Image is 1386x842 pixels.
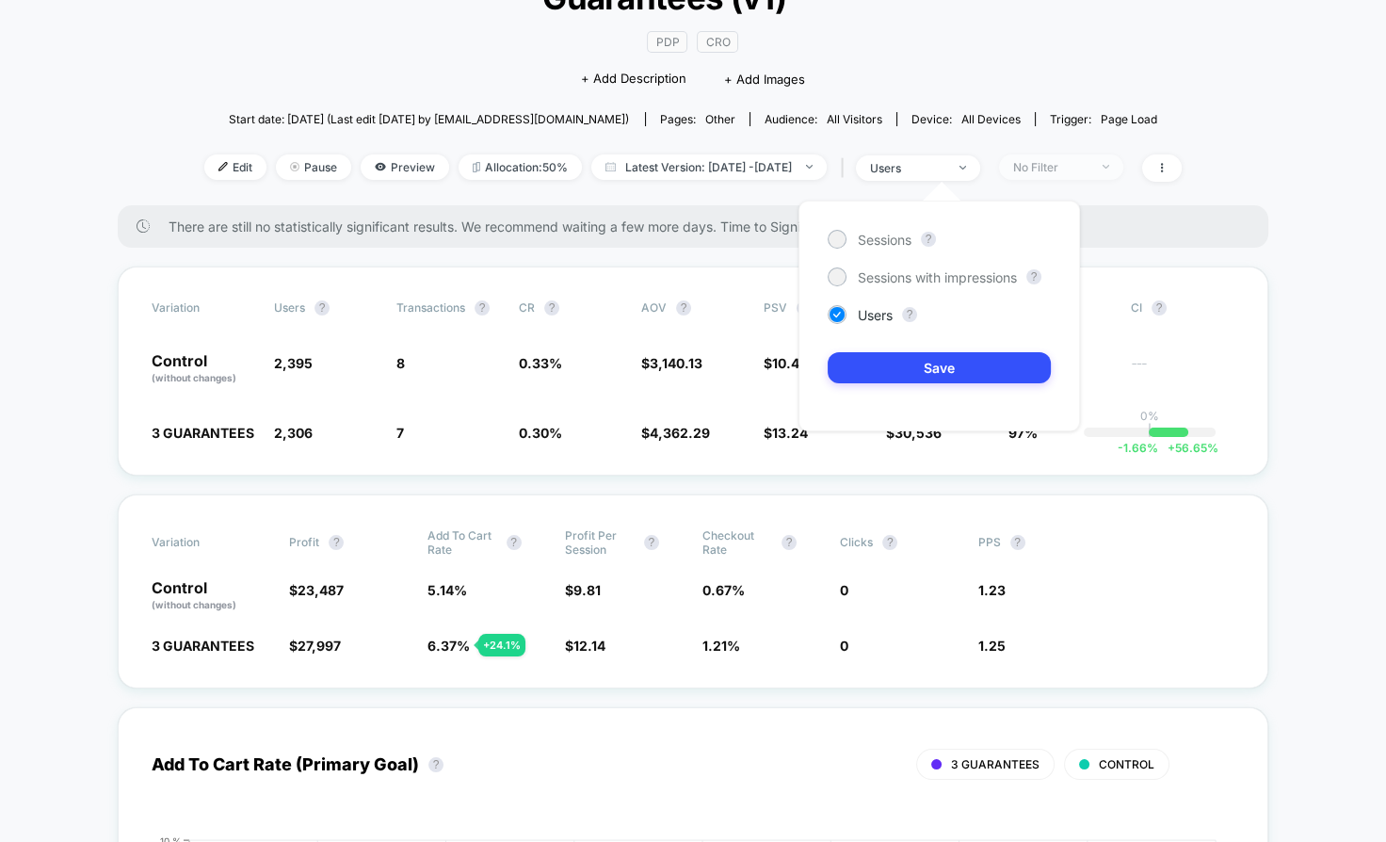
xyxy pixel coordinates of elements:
button: Save [828,352,1051,383]
span: Checkout Rate [702,528,772,557]
span: 4,362.29 [650,425,710,441]
span: $ [565,582,601,598]
span: $ [565,638,605,654]
span: 10.49 [772,355,808,371]
span: 7 [396,425,404,441]
span: CONTROL [1099,757,1154,771]
span: (without changes) [152,372,236,383]
span: | [836,154,856,182]
span: $ [289,582,344,598]
span: 3 GUARANTEES [951,757,1039,771]
span: Add To Cart Rate [427,528,497,557]
button: ? [428,757,443,772]
span: Preview [361,154,449,180]
span: Variation [152,300,255,316]
button: ? [1152,300,1167,316]
span: -1.66 % [1118,441,1158,455]
button: ? [314,300,330,316]
img: end [290,162,299,171]
button: ? [676,300,691,316]
div: Trigger: [1050,112,1157,126]
span: 12.14 [573,638,605,654]
span: CRO [697,31,738,53]
p: 0% [1140,409,1159,423]
span: 3,140.13 [650,355,702,371]
span: CR [519,300,535,315]
span: 27,997 [298,638,341,654]
span: 0 [840,638,848,654]
span: Start date: [DATE] (Last edit [DATE] by [EMAIL_ADDRESS][DOMAIN_NAME]) [229,112,629,126]
span: 1.25 [978,638,1006,654]
span: Latest Version: [DATE] - [DATE] [591,154,827,180]
span: Edit [204,154,266,180]
img: calendar [605,162,616,171]
span: all devices [961,112,1021,126]
span: --- [1131,358,1234,385]
button: ? [644,535,659,550]
span: Transactions [396,300,465,315]
img: edit [218,162,228,171]
span: users [274,300,305,315]
span: Pause [276,154,351,180]
span: $ [764,425,808,441]
span: PSV [764,300,787,315]
button: ? [475,300,490,316]
span: Allocation: 50% [459,154,582,180]
p: Control [152,353,255,385]
span: Sessions [858,232,911,248]
button: ? [902,307,917,322]
div: Audience: [765,112,882,126]
span: $ [641,425,710,441]
span: Sessions with impressions [858,269,1017,285]
span: PDP [647,31,687,53]
span: Profit [289,535,319,549]
button: ? [882,535,897,550]
span: 3 GUARANTEES [152,425,254,441]
span: Clicks [840,535,873,549]
span: Device: [896,112,1035,126]
img: end [959,166,966,170]
span: PPS [978,535,1001,549]
button: ? [921,232,936,247]
span: $ [764,355,808,371]
span: Profit Per Session [565,528,635,557]
span: 56.65 % [1158,441,1218,455]
span: AOV [641,300,667,315]
div: Pages: [660,112,735,126]
span: 0 [840,582,848,598]
span: Users [858,307,893,323]
img: end [806,165,813,169]
span: All Visitors [827,112,882,126]
span: + Add Description [581,70,686,89]
img: end [1103,165,1109,169]
span: 0.33 % [519,355,562,371]
span: 5.14 % [427,582,467,598]
span: 23,487 [298,582,344,598]
div: No Filter [1013,160,1088,174]
img: rebalance [473,162,480,172]
button: ? [1026,269,1041,284]
span: 1.23 [978,582,1006,598]
button: ? [507,535,522,550]
p: | [1148,423,1152,437]
div: + 24.1 % [478,634,525,656]
button: ? [329,535,344,550]
span: Variation [152,528,255,557]
span: $ [641,355,702,371]
span: 3 GUARANTEES [152,638,254,654]
span: 2,306 [274,425,313,441]
span: other [705,112,735,126]
span: There are still no statistically significant results. We recommend waiting a few more days . Time... [169,219,1231,235]
span: Page Load [1101,112,1157,126]
span: (without changes) [152,599,236,610]
button: ? [782,535,797,550]
span: + [1168,441,1175,455]
span: 1.21 % [702,638,740,654]
button: ? [544,300,559,316]
span: 2,395 [274,355,313,371]
span: 9.81 [573,582,601,598]
p: Control [152,580,270,612]
span: 0.67 % [702,582,745,598]
span: 13.24 [772,425,808,441]
div: users [870,161,945,175]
